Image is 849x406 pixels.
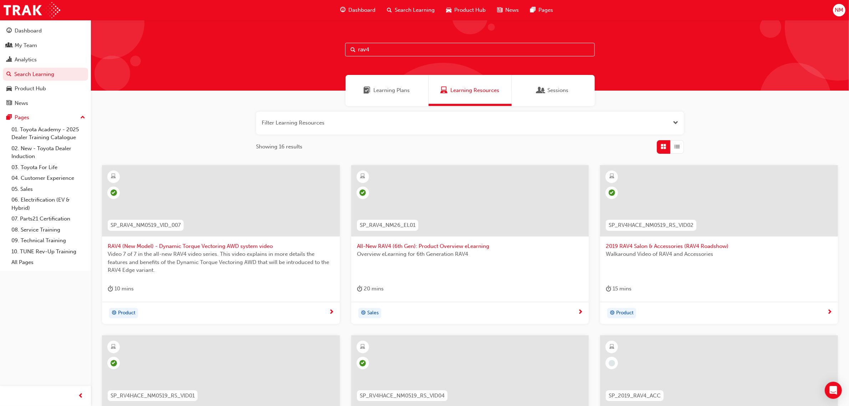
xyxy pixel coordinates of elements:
span: guage-icon [6,28,12,34]
span: News [505,6,519,14]
span: learningRecordVerb_PASS-icon [359,189,366,196]
button: Pages [3,111,88,124]
a: 01. Toyota Academy - 2025 Dealer Training Catalogue [9,124,88,143]
a: News [3,97,88,110]
span: SP_RV4HACE_NM0519_RS_VID01 [111,392,195,400]
a: car-iconProduct Hub [440,3,491,17]
span: next-icon [329,309,334,316]
span: SP_RV4HACE_NM0519_RS_VID04 [360,392,445,400]
a: Dashboard [3,24,88,37]
a: Learning PlansLearning Plans [346,75,429,106]
a: 02. New - Toyota Dealer Induction [9,143,88,162]
div: Pages [15,113,29,122]
span: news-icon [497,6,502,15]
span: learningRecordVerb_COMPLETE-icon [111,189,117,196]
span: target-icon [610,309,615,318]
div: Product Hub [15,85,46,93]
span: Product [118,309,135,317]
span: Dashboard [348,6,375,14]
span: learningRecordVerb_NONE-icon [609,360,615,366]
span: SP_RV4HACE_NM0519_RS_VID02 [609,221,694,229]
a: All Pages [9,257,88,268]
a: 04. Customer Experience [9,173,88,184]
div: Open Intercom Messenger [825,382,842,399]
a: Analytics [3,53,88,66]
span: Search [351,46,356,54]
span: prev-icon [78,392,84,401]
span: 2019 RAV4 Salon & Accessories (RAV4 Roadshow) [606,242,832,250]
span: learningResourceType_ELEARNING-icon [360,342,365,352]
span: duration-icon [606,284,611,293]
span: learningResourceType_ELEARNING-icon [609,172,614,181]
span: Pages [538,6,553,14]
span: Learning Resources [440,86,447,95]
span: next-icon [827,309,832,316]
span: Learning Resources [450,86,499,95]
span: target-icon [112,309,117,318]
span: Search Learning [395,6,435,14]
button: NM [833,4,845,16]
span: Product Hub [454,6,486,14]
span: car-icon [6,86,12,92]
span: news-icon [6,100,12,107]
a: Product Hub [3,82,88,95]
span: target-icon [361,309,366,318]
span: Sessions [538,86,545,95]
img: Trak [4,2,60,18]
a: 09. Technical Training [9,235,88,246]
a: news-iconNews [491,3,525,17]
span: search-icon [6,71,11,78]
a: My Team [3,39,88,52]
a: 06. Electrification (EV & Hybrid) [9,194,88,213]
span: Product [616,309,634,317]
div: My Team [15,41,37,50]
span: search-icon [387,6,392,15]
span: learningResourceType_ELEARNING-icon [111,342,116,352]
a: 10. TUNE Rev-Up Training [9,246,88,257]
span: people-icon [6,42,12,49]
a: 03. Toyota For Life [9,162,88,173]
span: learningRecordVerb_COMPLETE-icon [111,360,117,366]
span: NM [835,6,843,14]
span: Showing 16 results [256,143,302,151]
span: Video 7 of 7 in the all-new RAV4 video series. This video explains in more details the features a... [108,250,334,274]
span: SP_2019_RAV4_ACC [609,392,661,400]
span: guage-icon [340,6,346,15]
button: DashboardMy TeamAnalyticsSearch LearningProduct HubNews [3,23,88,111]
a: SessionsSessions [512,75,595,106]
span: Learning Plans [374,86,410,95]
span: learningResourceType_ELEARNING-icon [111,172,116,181]
span: Learning Plans [364,86,371,95]
div: 15 mins [606,284,631,293]
input: Search... [345,43,595,56]
a: SP_RAV4_NM0519_VID_007RAV4 (New Model) - Dynamic Torque Vectoring AWD system videoVideo 7 of 7 in... [102,165,340,324]
span: Sales [367,309,379,317]
a: search-iconSearch Learning [381,3,440,17]
button: Open the filter [673,119,678,127]
span: Grid [661,143,666,151]
div: 10 mins [108,284,134,293]
a: Search Learning [3,68,88,81]
span: RAV4 (New Model) - Dynamic Torque Vectoring AWD system video [108,242,334,250]
span: learningResourceType_ELEARNING-icon [609,342,614,352]
span: pages-icon [530,6,536,15]
span: car-icon [446,6,451,15]
span: learningRecordVerb_COMPLETE-icon [609,189,615,196]
span: Overview eLearning for 6th Generation RAV4 [357,250,583,258]
div: Dashboard [15,27,42,35]
span: List [675,143,680,151]
span: All-New RAV4 (6th Gen): Product Overview eLearning [357,242,583,250]
span: duration-icon [108,284,113,293]
span: learningRecordVerb_COMPLETE-icon [359,360,366,366]
a: guage-iconDashboard [334,3,381,17]
a: SP_RV4HACE_NM0519_RS_VID022019 RAV4 Salon & Accessories (RAV4 Roadshow)Walkaround Video of RAV4 a... [600,165,838,324]
span: up-icon [80,113,85,122]
span: SP_RAV4_NM26_EL01 [360,221,415,229]
span: learningResourceType_ELEARNING-icon [360,172,365,181]
div: News [15,99,28,107]
span: Sessions [548,86,569,95]
a: 08. Service Training [9,224,88,235]
span: next-icon [578,309,583,316]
